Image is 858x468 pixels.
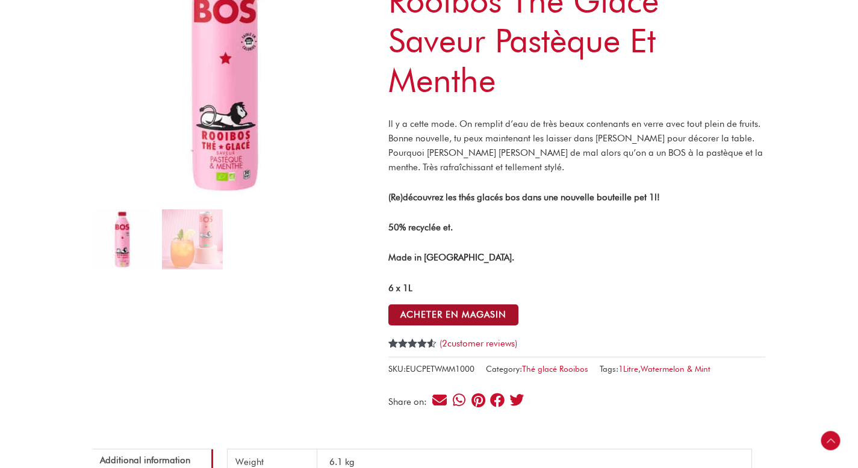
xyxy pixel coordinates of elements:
div: Share on pinterest [470,392,487,408]
div: Share on: [388,398,431,407]
span: Rated out of 5 based on customer ratings [388,339,432,398]
span: EUCPETWMM1000 [406,364,474,374]
span: Il y a cette mode. On remplit d’eau de très beaux contenants en verre avec tout plein de fruits. ... [388,119,763,173]
strong: (Re)découvrez les thés glacés bos dans une nouvelle bouteille pet 1l! [388,192,660,203]
button: ACHETER EN MAGASIN [388,304,518,325]
div: Share on twitter [509,392,525,408]
span: Category: [486,362,588,376]
a: Watermelon & Mint [641,364,710,374]
div: Share on whatsapp [451,392,467,408]
p: 6 x 1L [388,281,765,295]
span: Tags: , [600,362,710,376]
a: (2customer reviews) [440,338,517,349]
img: Rooibos thé glacé saveur pastèque et menthe [93,209,153,269]
a: 1Litre [618,364,638,374]
span: 2 [388,339,393,362]
img: wm250eu [162,209,222,269]
strong: Made in [GEOGRAPHIC_DATA]. [388,252,514,263]
div: Share on email [432,392,448,408]
div: Share on facebook [490,392,506,408]
span: SKU: [388,362,474,376]
strong: 50% recyclée et. [388,222,453,233]
a: Thé glacé Rooibos [522,364,588,374]
span: 2 [442,338,447,349]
